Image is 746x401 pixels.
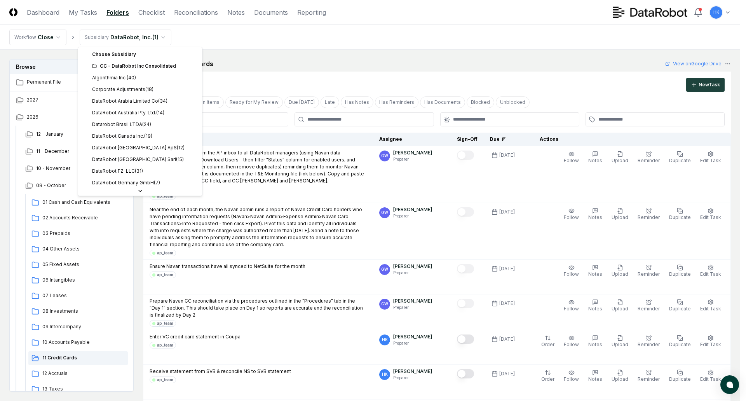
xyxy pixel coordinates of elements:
div: ( 18 ) [145,86,153,93]
div: DataRobot [GEOGRAPHIC_DATA] ApS [92,144,185,151]
div: ( 34 ) [158,98,167,105]
div: DataRobot [GEOGRAPHIC_DATA] Sarl [92,156,184,163]
div: Corporate Adjustments [92,86,153,93]
div: Algorithmia Inc. [92,74,136,81]
div: DataRobot FZ-LLC [92,168,143,175]
div: Choose Subsidiary [80,49,200,60]
div: DataRobot Canada Inc. [92,133,152,140]
div: ( 24 ) [142,121,151,128]
div: CC - DataRobot Inc Consolidated [92,63,197,70]
div: ( 15 ) [176,156,184,163]
div: Datarobot Brasil LTDA [92,121,151,128]
div: ( 7 ) [154,179,160,186]
div: ( 19 ) [144,133,152,140]
div: DataRobot Australia Pty. Ltd. [92,109,164,116]
div: DataRobot Arabia Limited Co [92,98,167,105]
div: ( 40 ) [127,74,136,81]
div: DataRobot Germany GmbH [92,179,160,186]
div: ( 31 ) [135,168,143,175]
div: ( 14 ) [156,109,164,116]
div: ( 12 ) [177,144,185,151]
